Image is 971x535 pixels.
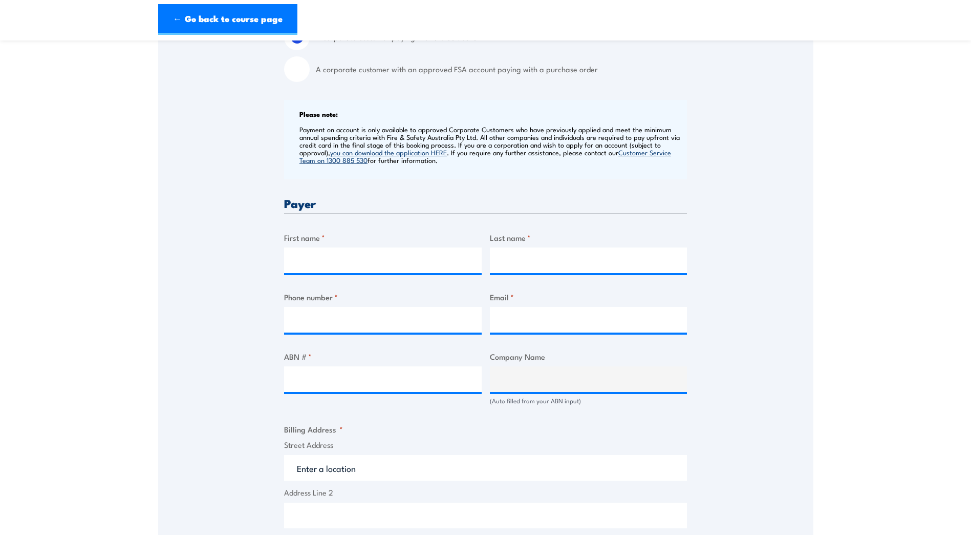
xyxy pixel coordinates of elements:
[330,148,447,157] a: you can download the application HERE
[284,197,687,209] h3: Payer
[490,396,687,406] div: (Auto filled from your ABN input)
[299,148,671,164] a: Customer Service Team on 1300 885 530
[284,439,687,451] label: Street Address
[316,56,687,82] label: A corporate customer with an approved FSA account paying with a purchase order
[284,351,482,362] label: ABN #
[284,232,482,243] label: First name
[284,423,343,435] legend: Billing Address
[284,455,687,481] input: Enter a location
[284,291,482,303] label: Phone number
[299,109,338,119] b: Please note:
[284,487,687,499] label: Address Line 2
[490,351,687,362] label: Company Name
[299,126,684,164] p: Payment on account is only available to approved Corporate Customers who have previously applied ...
[490,232,687,243] label: Last name
[490,291,687,303] label: Email
[158,4,297,35] a: ← Go back to course page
